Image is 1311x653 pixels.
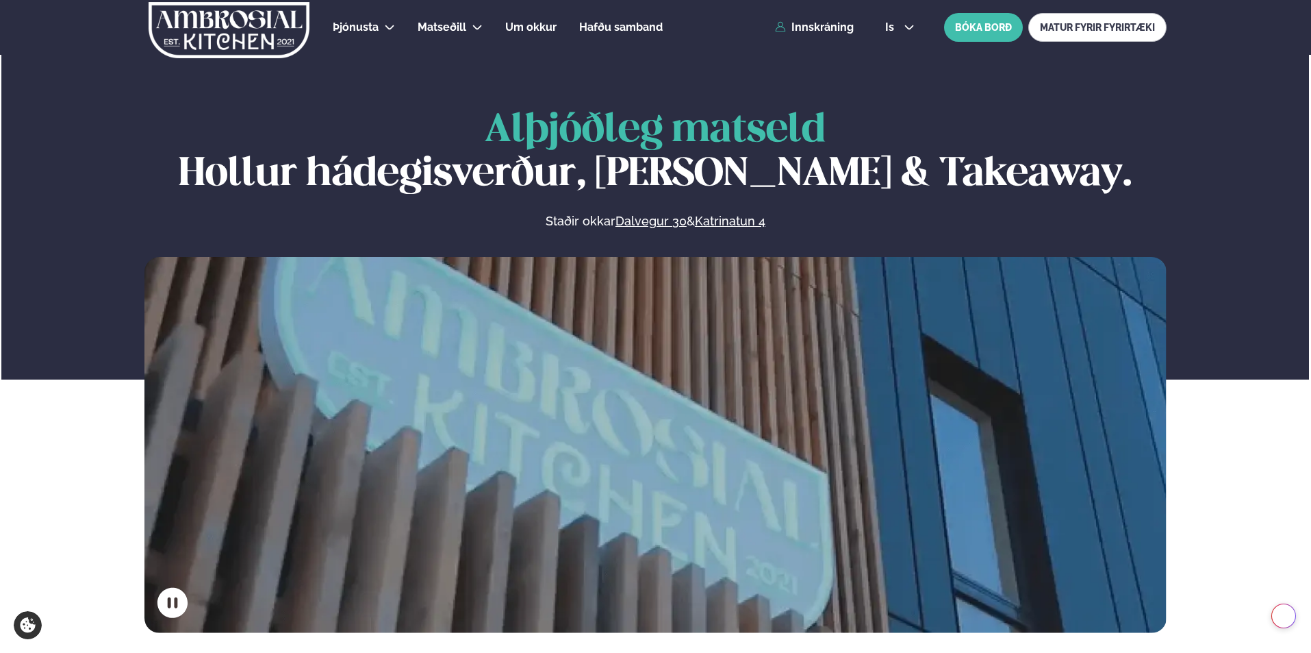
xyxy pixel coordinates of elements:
[396,213,914,230] p: Staðir okkar &
[579,19,663,36] a: Hafðu samband
[333,21,379,34] span: Þjónusta
[579,21,663,34] span: Hafðu samband
[874,22,926,33] button: is
[485,112,826,149] span: Alþjóðleg matseld
[695,213,765,230] a: Katrinatun 4
[615,213,687,230] a: Dalvegur 30
[418,19,466,36] a: Matseðill
[505,21,557,34] span: Um okkur
[1028,13,1167,42] a: MATUR FYRIR FYRIRTÆKI
[14,611,42,639] a: Cookie settings
[333,19,379,36] a: Þjónusta
[885,22,898,33] span: is
[147,2,311,58] img: logo
[144,109,1167,197] h1: Hollur hádegisverður, [PERSON_NAME] & Takeaway.
[505,19,557,36] a: Um okkur
[775,21,854,34] a: Innskráning
[418,21,466,34] span: Matseðill
[944,13,1023,42] button: BÓKA BORÐ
